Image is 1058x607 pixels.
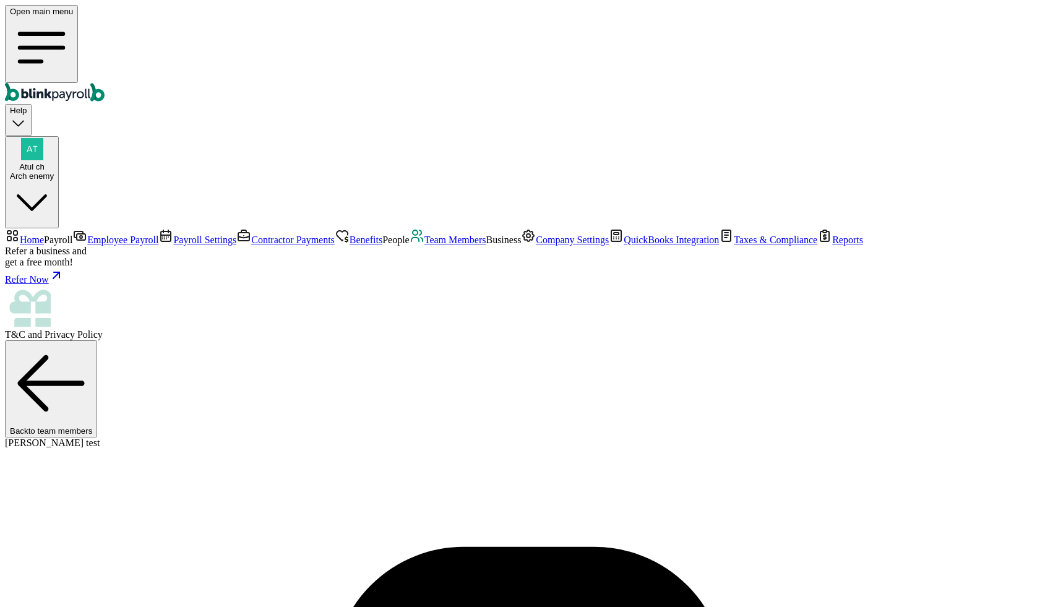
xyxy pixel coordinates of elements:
div: Refer a business and get a free month! [5,246,1053,268]
div: [PERSON_NAME] test [5,437,1053,449]
span: and [5,329,103,340]
span: Team Members [424,235,486,245]
button: Backto team members [5,340,97,437]
span: Help [10,106,27,115]
nav: Global [5,5,1053,104]
button: Open main menu [5,5,78,83]
a: Company Settings [521,235,609,245]
a: Taxes & Compliance [719,235,817,245]
button: Atul chArch enemy [5,136,59,228]
span: Company Settings [536,235,609,245]
span: Open main menu [10,7,73,16]
span: Benefits [350,235,382,245]
span: Payroll Settings [173,235,236,245]
span: Contractor Payments [251,235,335,245]
span: People [382,235,410,245]
a: Employee Payroll [72,235,158,245]
span: Privacy Policy [45,329,103,340]
span: Payroll [44,235,72,245]
a: Refer Now [5,268,1053,285]
a: QuickBooks Integration [609,235,719,245]
a: Contractor Payments [236,235,335,245]
span: T&C [5,329,25,340]
nav: Sidebar [5,228,1053,340]
a: Home [5,235,44,245]
iframe: Chat Widget [996,548,1058,607]
span: QuickBooks Integration [624,235,719,245]
button: Help [5,104,32,136]
a: Benefits [335,235,382,245]
a: Team Members [410,235,486,245]
span: Employee Payroll [87,235,158,245]
span: Taxes & Compliance [734,235,817,245]
span: Home [20,235,44,245]
div: Arch enemy [10,171,54,181]
span: Atul ch [19,162,45,171]
a: Payroll Settings [158,235,236,245]
span: Reports [832,235,863,245]
span: Business [486,235,521,245]
a: Reports [817,235,863,245]
span: Back [10,426,92,436]
span: to team members [28,426,93,436]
